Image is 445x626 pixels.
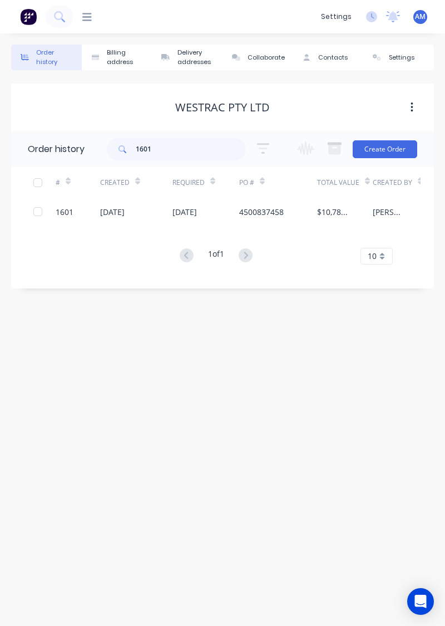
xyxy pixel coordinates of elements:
[56,178,60,188] div: #
[56,167,100,198] div: #
[136,138,246,160] input: Search...
[373,206,406,218] div: [PERSON_NAME]
[373,167,428,198] div: Created By
[172,167,239,198] div: Required
[315,8,357,25] div: settings
[28,143,85,156] div: Order history
[407,588,434,615] div: Open Intercom Messenger
[239,178,254,188] div: PO #
[100,167,172,198] div: Created
[317,178,359,188] div: Total Value
[152,45,222,70] button: Delivery addresses
[239,206,284,218] div: 4500837458
[36,48,76,67] div: Order history
[20,8,37,25] img: Factory
[11,45,82,70] button: Order history
[363,45,434,70] button: Settings
[172,178,205,188] div: Required
[318,53,348,62] div: Contacts
[317,167,373,198] div: Total Value
[415,12,426,22] span: AM
[56,206,73,218] div: 1601
[373,178,412,188] div: Created By
[293,45,364,70] button: Contacts
[239,167,317,198] div: PO #
[248,53,285,62] div: Collaborate
[172,206,197,218] div: [DATE]
[208,248,224,264] div: 1 of 1
[100,206,125,218] div: [DATE]
[222,45,293,70] button: Collaborate
[317,206,350,218] div: $10,780.00
[175,101,270,114] div: WesTrac Pty Ltd
[100,178,130,188] div: Created
[107,48,147,67] div: Billing address
[353,140,417,158] button: Create Order
[368,250,377,262] span: 10
[82,45,152,70] button: Billing address
[177,48,217,67] div: Delivery addresses
[389,53,414,62] div: Settings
